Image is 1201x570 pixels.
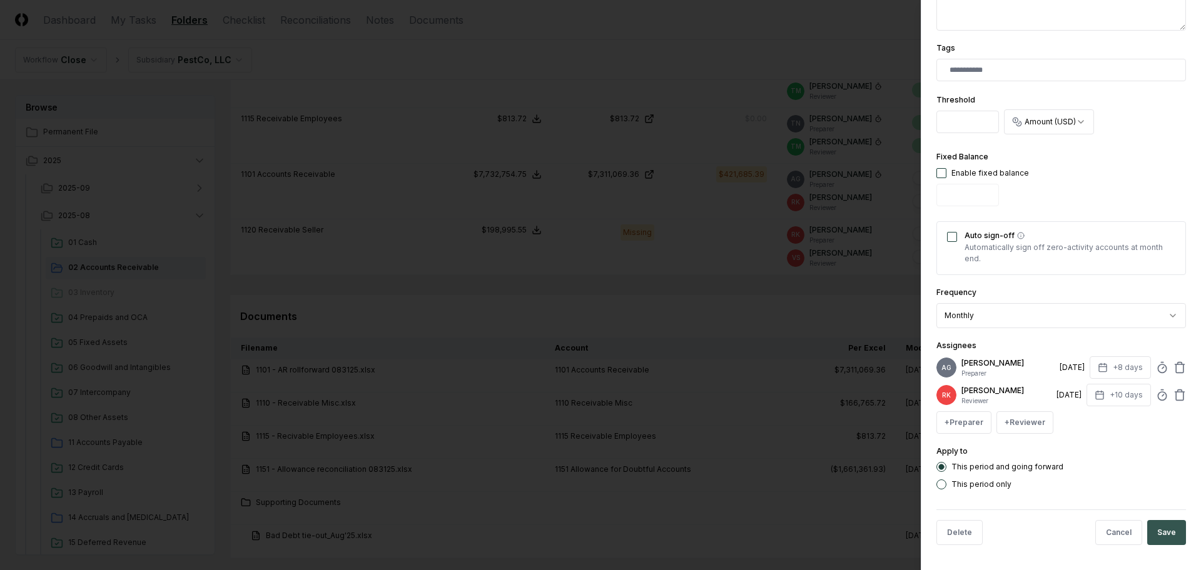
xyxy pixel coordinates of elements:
button: +Reviewer [996,411,1053,434]
div: [DATE] [1060,362,1085,373]
label: Fixed Balance [936,152,988,161]
label: This period and going forward [951,463,1063,471]
button: +Preparer [936,411,991,434]
div: Enable fixed balance [951,167,1029,179]
p: Automatically sign off zero-activity accounts at month end. [965,242,1175,264]
label: Assignees [936,341,976,350]
button: Cancel [1095,520,1142,545]
label: Threshold [936,95,975,104]
button: Auto sign-off [1017,232,1025,239]
button: Delete [936,520,983,545]
label: Auto sign-off [965,232,1175,239]
p: Reviewer [961,396,1052,406]
p: [PERSON_NAME] [961,385,1052,396]
label: This period only [951,481,1011,488]
button: +8 days [1090,356,1151,379]
p: [PERSON_NAME] [961,357,1055,369]
label: Frequency [936,287,976,297]
button: Save [1147,520,1186,545]
button: +10 days [1087,384,1151,406]
label: Tags [936,43,955,52]
label: Apply to [936,446,968,456]
p: Preparer [961,369,1055,378]
span: AG [941,363,951,372]
span: RK [942,391,951,400]
div: [DATE] [1057,389,1082,401]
